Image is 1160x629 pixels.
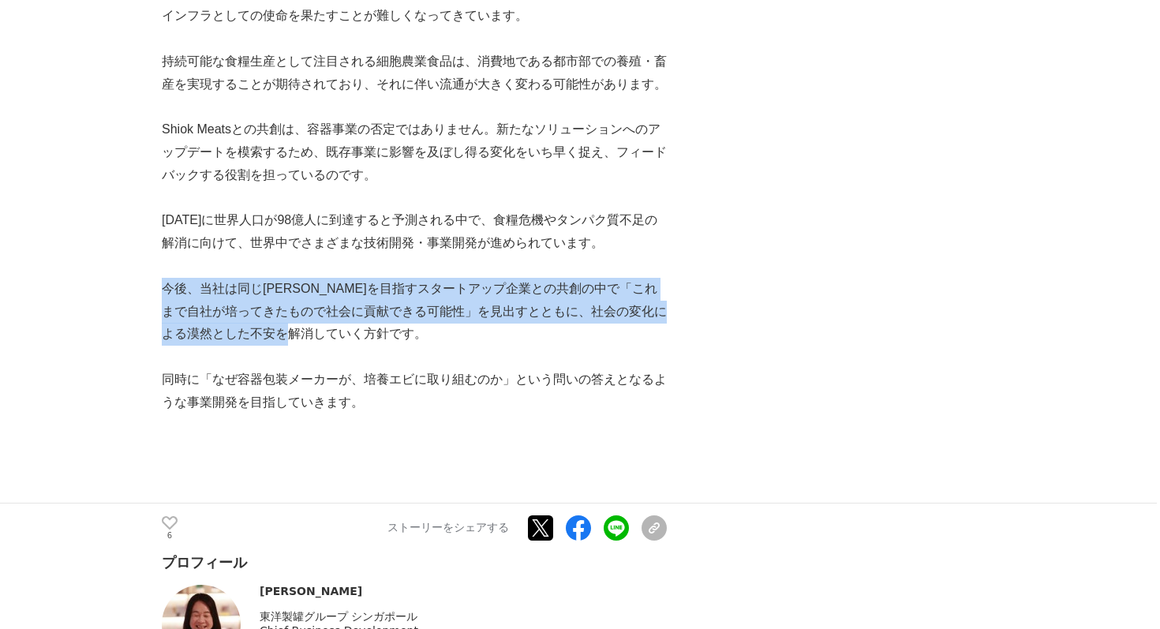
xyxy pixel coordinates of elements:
[162,553,667,572] div: プロフィール
[162,209,667,255] p: [DATE]に世界人口が98億人に到達すると予測される中で、食糧危機やタンパク質不足の解消に向けて、世界中でさまざまな技術開発・事業開発が進められています。
[387,521,509,535] p: ストーリーをシェアする
[162,51,667,96] p: 持続可能な食糧生産として注目される細胞農業食品は、消費地である都市部での養殖・畜産を実現することが期待されており、それに伴い流通が大きく変わる可能性があります。
[162,369,667,414] p: 同時に「なぜ容器包装メーカーが、培養エビに取り組むのか」という問いの答えとなるような事業開発を目指していきます。
[162,118,667,186] p: Shiok Meatsとの共創は、容器事業の否定ではありません。新たなソリューションへのアップデートを模索するため、既存事業に影響を及ぼし得る変化をいち早く捉え、フィードバックする役割を担ってい...
[162,532,178,540] p: 6
[260,585,667,597] div: [PERSON_NAME]
[260,610,417,623] span: 東洋製罐グループ シンガポール
[162,278,667,346] p: 今後、当社は同じ[PERSON_NAME]を目指すスタートアップ企業との共創の中で「これまで自社が培ってきたもので社会に貢献できる可能性」を見出すとともに、社会の変化による漠然とした不安を解消し...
